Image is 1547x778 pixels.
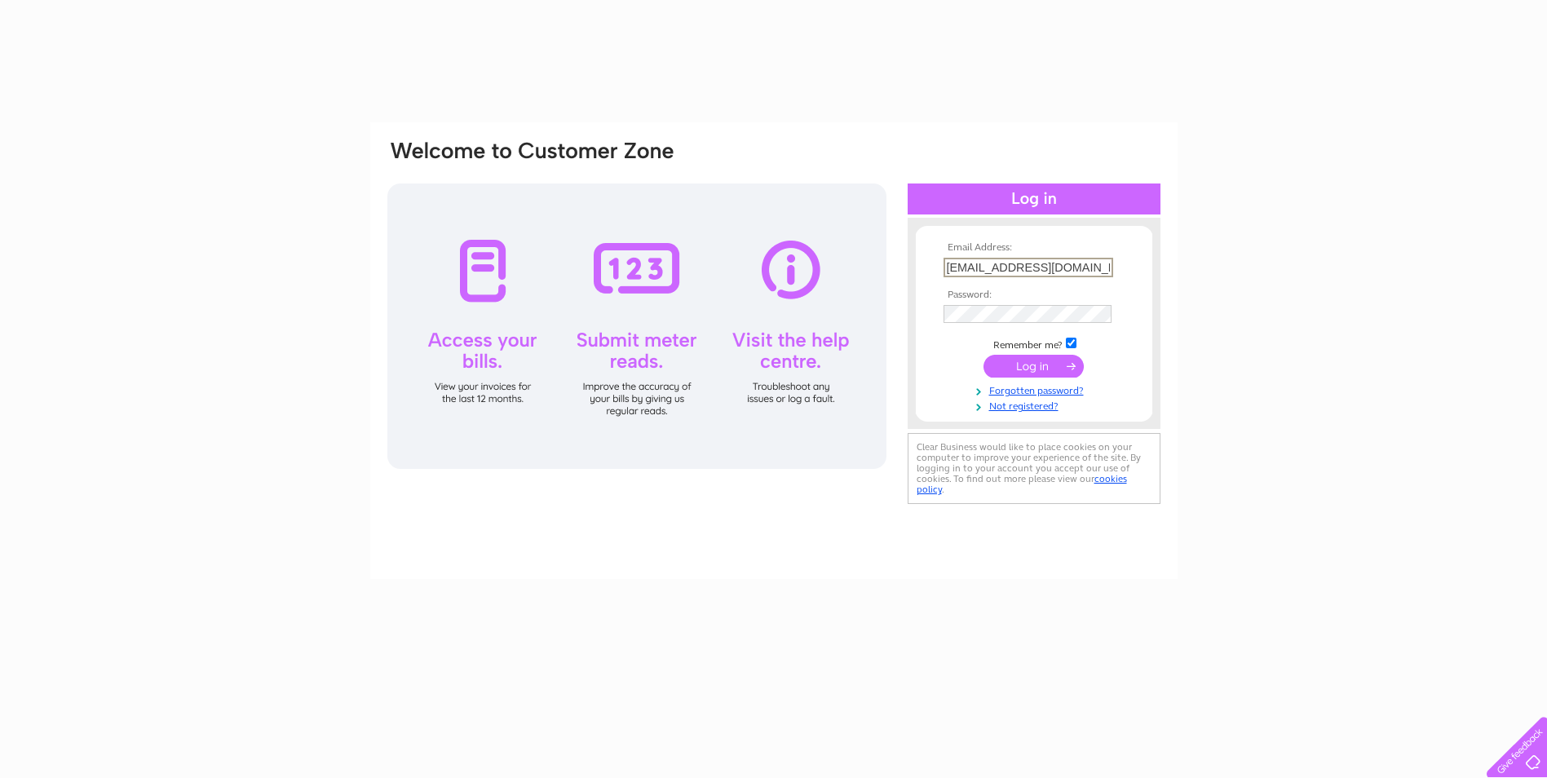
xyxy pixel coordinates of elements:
input: Submit [983,355,1084,378]
a: Forgotten password? [944,382,1129,397]
th: Password: [939,290,1129,301]
a: Not registered? [944,397,1129,413]
div: Clear Business would like to place cookies on your computer to improve your experience of the sit... [908,433,1160,504]
td: Remember me? [939,335,1129,351]
a: cookies policy [917,473,1127,495]
th: Email Address: [939,242,1129,254]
